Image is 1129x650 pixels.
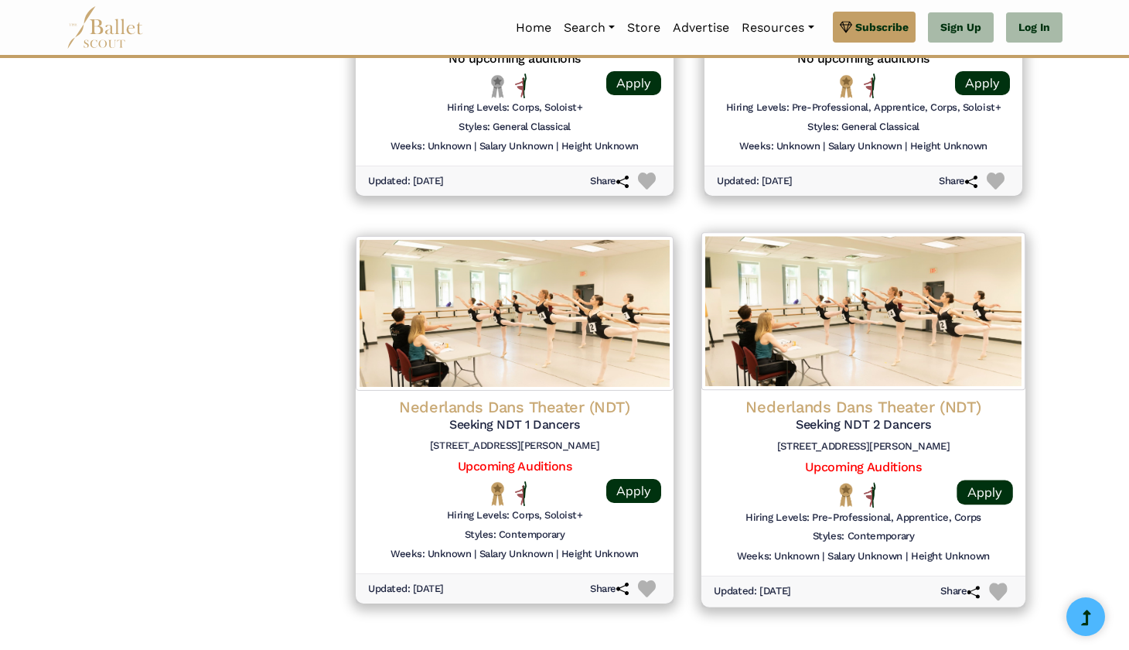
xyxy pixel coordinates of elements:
[368,175,444,188] h6: Updated: [DATE]
[957,480,1012,505] a: Apply
[939,175,977,188] h6: Share
[488,74,507,98] img: Local
[717,51,1010,67] h5: No upcoming auditions
[735,12,820,44] a: Resources
[465,529,564,542] h6: Styles: Contemporary
[836,483,856,508] img: National
[739,140,820,153] h6: Weeks: Unknown
[474,548,476,561] h6: |
[714,397,1013,418] h4: Nederlands Dans Theater (NDT)
[447,101,583,115] h6: Hiring Levels: Corps, Soloist+
[910,140,987,153] h6: Height Unknown
[827,550,902,563] h6: Salary Unknown
[515,481,527,506] img: All
[590,175,629,188] h6: Share
[556,548,558,561] h6: |
[701,233,1025,391] img: Logo
[368,51,661,67] h5: No upcoming auditions
[807,121,919,134] h6: Styles: General Classical
[864,483,875,508] img: All
[911,550,990,563] h6: Height Unknown
[561,548,639,561] h6: Height Unknown
[714,440,1013,453] h6: [STREET_ADDRESS][PERSON_NAME]
[479,140,553,153] h6: Salary Unknown
[558,12,621,44] a: Search
[590,583,629,596] h6: Share
[805,460,921,474] a: Upcoming Auditions
[479,548,553,561] h6: Salary Unknown
[561,140,639,153] h6: Height Unknown
[813,531,915,544] h6: Styles: Contemporary
[510,12,558,44] a: Home
[368,440,661,453] h6: [STREET_ADDRESS][PERSON_NAME]
[515,74,527,98] img: All
[458,459,571,474] a: Upcoming Auditions
[556,140,558,153] h6: |
[745,511,981,524] h6: Hiring Levels: Pre-Professional, Apprentice, Corps
[823,140,825,153] h6: |
[928,12,994,43] a: Sign Up
[726,101,1001,115] h6: Hiring Levels: Pre-Professional, Apprentice, Corps, Soloist+
[488,481,507,505] img: National
[905,140,907,153] h6: |
[833,12,916,43] a: Subscribe
[368,397,661,417] h4: Nederlands Dans Theater (NDT)
[356,236,674,391] img: Logo
[447,509,583,522] h6: Hiring Levels: Corps, Soloist+
[837,74,856,98] img: National
[955,71,1010,95] a: Apply
[840,19,852,36] img: gem.svg
[864,74,875,98] img: All
[638,580,656,598] img: Heart
[459,121,571,134] h6: Styles: General Classical
[906,550,908,563] h6: |
[940,586,980,599] h6: Share
[391,140,471,153] h6: Weeks: Unknown
[638,173,656,190] img: Heart
[606,71,661,95] a: Apply
[989,583,1007,601] img: Heart
[391,548,471,561] h6: Weeks: Unknown
[855,19,909,36] span: Subscribe
[474,140,476,153] h6: |
[822,550,824,563] h6: |
[621,12,667,44] a: Store
[368,583,444,596] h6: Updated: [DATE]
[987,173,1005,190] img: Heart
[1006,12,1062,43] a: Log In
[606,479,661,503] a: Apply
[714,586,791,599] h6: Updated: [DATE]
[737,550,819,563] h6: Weeks: Unknown
[667,12,735,44] a: Advertise
[714,417,1013,433] h5: Seeking NDT 2 Dancers
[368,417,661,433] h5: Seeking NDT 1 Dancers
[717,175,793,188] h6: Updated: [DATE]
[828,140,902,153] h6: Salary Unknown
